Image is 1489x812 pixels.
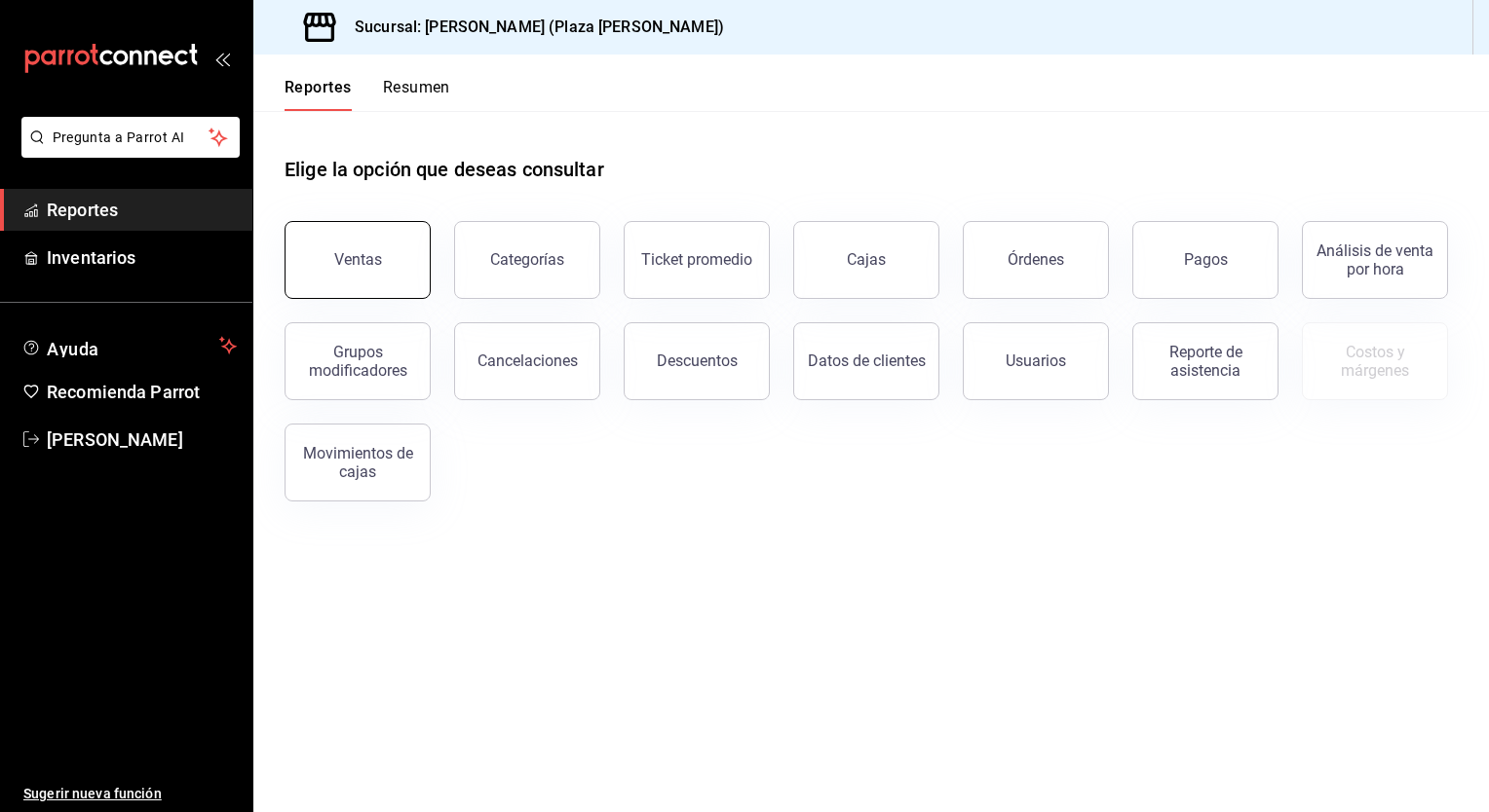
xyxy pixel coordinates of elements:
[383,78,450,111] button: Resumen
[624,221,770,299] button: Ticket promedio
[624,322,770,400] button: Descuentos
[1302,322,1448,400] button: Contrata inventarios para ver este reporte
[14,141,240,162] a: Pregunta a Parrot AI
[454,322,600,400] button: Cancelaciones
[23,784,237,804] span: Sugerir nueva función
[47,197,237,223] span: Reportes
[47,379,237,405] span: Recomienda Parrot
[847,250,886,269] div: Cajas
[657,351,738,370] div: Descuentos
[641,250,752,269] div: Ticket promedio
[285,78,450,111] div: navigation tabs
[297,343,418,380] div: Grupos modificadores
[334,250,382,269] div: Ventas
[1302,221,1448,299] button: Análisis de venta por hora
[285,424,431,501] button: Movimientos de cajas
[1132,322,1279,400] button: Reporte de asistencia
[47,334,211,357] span: Ayuda
[1006,351,1066,370] div: Usuarios
[793,322,939,400] button: Datos de clientes
[297,444,418,481] div: Movimientos de cajas
[21,117,240,158] button: Pregunta a Parrot AI
[47,244,237,271] span: Inventarios
[808,351,926,370] div: Datos de clientes
[1315,343,1435,380] div: Costos y márgenes
[963,221,1109,299] button: Órdenes
[214,51,230,66] button: open_drawer_menu
[285,322,431,400] button: Grupos modificadores
[477,351,578,370] div: Cancelaciones
[47,426,237,453] span: [PERSON_NAME]
[1315,241,1435,278] div: Análisis de venta por hora
[1184,250,1228,269] div: Pagos
[285,78,352,111] button: Reportes
[339,16,724,39] h3: Sucursal: [PERSON_NAME] (Plaza [PERSON_NAME])
[285,221,431,299] button: Ventas
[1145,343,1266,380] div: Reporte de asistencia
[454,221,600,299] button: Categorías
[793,221,939,299] button: Cajas
[490,250,564,269] div: Categorías
[963,322,1109,400] button: Usuarios
[1132,221,1279,299] button: Pagos
[1008,250,1064,269] div: Órdenes
[53,128,210,148] span: Pregunta a Parrot AI
[285,155,604,184] h1: Elige la opción que deseas consultar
